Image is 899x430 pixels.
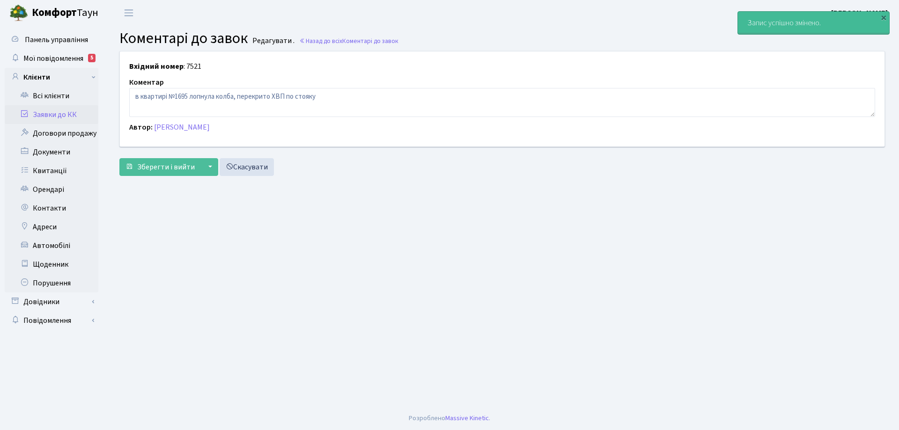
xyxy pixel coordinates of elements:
[129,88,875,117] textarea: в квартирі №1695 лопнула колба, перекрито ХВП по стояку
[831,8,888,18] b: [PERSON_NAME]
[409,413,490,423] div: Розроблено .
[129,122,153,133] label: Автор:
[5,124,98,143] a: Договори продажу
[5,199,98,218] a: Контакти
[5,236,98,255] a: Автомобілі
[299,36,398,45] a: Назад до всіхКоментарі до завок
[119,158,201,176] button: Зберегти і вийти
[445,413,489,423] a: Massive Kinetic
[5,30,98,49] a: Панель управління
[5,218,98,236] a: Адреси
[9,4,28,22] img: logo.png
[122,61,882,72] div: : 7521
[342,36,398,45] span: Коментарі до завок
[5,87,98,105] a: Всі клієнти
[5,180,98,199] a: Орендарі
[5,143,98,161] a: Документи
[5,255,98,274] a: Щоденник
[5,105,98,124] a: Заявки до КК
[137,162,195,172] span: Зберегти і вийти
[251,36,295,45] small: Редагувати .
[119,28,248,49] span: Коментарі до завок
[738,12,889,34] div: Запис успішно змінено.
[879,13,888,22] div: ×
[129,77,164,88] label: Коментар
[5,292,98,311] a: Довідники
[117,5,140,21] button: Переключити навігацію
[220,158,274,176] a: Скасувати
[831,7,888,19] a: [PERSON_NAME]
[5,68,98,87] a: Клієнти
[154,122,210,132] a: [PERSON_NAME]
[129,61,184,72] b: Вхідний номер
[5,49,98,68] a: Мої повідомлення5
[23,53,83,64] span: Мої повідомлення
[5,311,98,330] a: Повідомлення
[5,161,98,180] a: Квитанції
[25,35,88,45] span: Панель управління
[5,274,98,292] a: Порушення
[32,5,77,20] b: Комфорт
[88,54,96,62] div: 5
[32,5,98,21] span: Таун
